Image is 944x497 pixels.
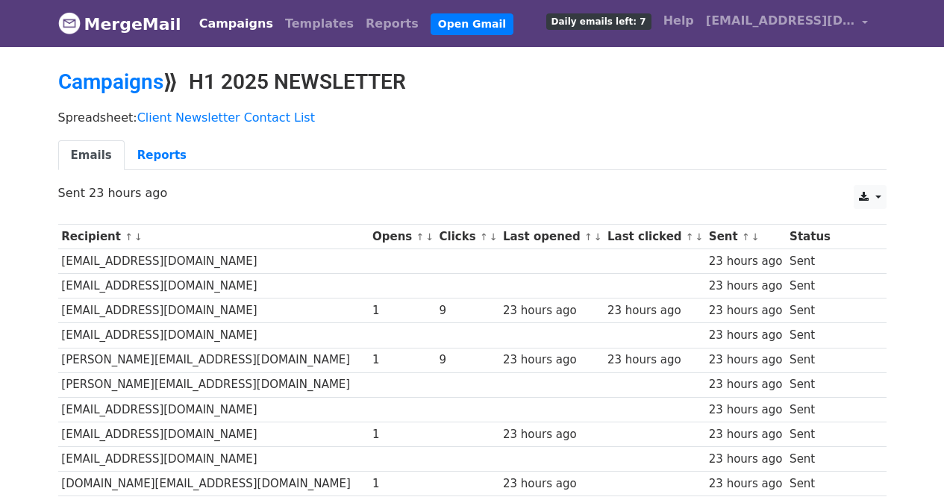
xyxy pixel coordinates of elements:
div: 23 hours ago [503,302,600,319]
a: ↑ [480,231,488,243]
th: Sent [705,225,786,249]
td: [DOMAIN_NAME][EMAIL_ADDRESS][DOMAIN_NAME] [58,472,369,496]
div: 23 hours ago [503,475,600,493]
div: 9 [440,351,496,369]
a: Client Newsletter Contact List [137,110,315,125]
a: Help [657,6,700,36]
a: MergeMail [58,8,181,40]
a: ↑ [125,231,133,243]
th: Opens [369,225,436,249]
td: [PERSON_NAME][EMAIL_ADDRESS][DOMAIN_NAME] [58,348,369,372]
div: 23 hours ago [503,426,600,443]
div: 23 hours ago [607,351,701,369]
div: 1 [372,351,432,369]
td: Sent [786,348,879,372]
td: Sent [786,446,879,471]
div: 23 hours ago [709,401,783,419]
p: Sent 23 hours ago [58,185,887,201]
a: ↓ [490,231,498,243]
span: [EMAIL_ADDRESS][DOMAIN_NAME] [706,12,855,30]
td: Sent [786,323,879,348]
a: ↓ [594,231,602,243]
td: Sent [786,274,879,298]
a: Campaigns [58,69,163,94]
th: Clicks [436,225,499,249]
div: 23 hours ago [709,327,783,344]
div: 23 hours ago [709,302,783,319]
div: 23 hours ago [709,351,783,369]
a: ↑ [416,231,425,243]
div: 1 [372,475,432,493]
p: Spreadsheet: [58,110,887,125]
td: Sent [786,298,879,323]
td: Sent [786,372,879,397]
a: Daily emails left: 7 [540,6,657,36]
a: Campaigns [193,9,279,39]
iframe: Chat Widget [869,425,944,497]
a: [EMAIL_ADDRESS][DOMAIN_NAME] [700,6,875,41]
td: [PERSON_NAME][EMAIL_ADDRESS][DOMAIN_NAME] [58,372,369,397]
div: 9 [440,302,496,319]
td: [EMAIL_ADDRESS][DOMAIN_NAME] [58,323,369,348]
a: ↓ [751,231,760,243]
div: 23 hours ago [607,302,701,319]
img: MergeMail logo [58,12,81,34]
div: 1 [372,302,432,319]
td: [EMAIL_ADDRESS][DOMAIN_NAME] [58,298,369,323]
td: [EMAIL_ADDRESS][DOMAIN_NAME] [58,397,369,422]
div: 23 hours ago [709,475,783,493]
td: [EMAIL_ADDRESS][DOMAIN_NAME] [58,274,369,298]
a: Open Gmail [431,13,513,35]
a: ↑ [742,231,750,243]
td: [EMAIL_ADDRESS][DOMAIN_NAME] [58,446,369,471]
a: Templates [279,9,360,39]
a: ↑ [686,231,694,243]
div: 23 hours ago [709,451,783,468]
td: [EMAIL_ADDRESS][DOMAIN_NAME] [58,249,369,274]
a: ↓ [134,231,143,243]
a: Reports [360,9,425,39]
th: Last opened [499,225,604,249]
div: 23 hours ago [709,278,783,295]
td: Sent [786,472,879,496]
div: 1 [372,426,432,443]
div: 23 hours ago [709,253,783,270]
div: 23 hours ago [709,376,783,393]
td: Sent [786,397,879,422]
td: Sent [786,249,879,274]
a: Reports [125,140,199,171]
h2: ⟫ H1 2025 NEWSLETTER [58,69,887,95]
th: Recipient [58,225,369,249]
div: 23 hours ago [709,426,783,443]
th: Status [786,225,879,249]
a: ↓ [425,231,434,243]
span: Daily emails left: 7 [546,13,651,30]
div: 23 hours ago [503,351,600,369]
a: Emails [58,140,125,171]
td: [EMAIL_ADDRESS][DOMAIN_NAME] [58,422,369,446]
td: Sent [786,422,879,446]
a: ↑ [584,231,593,243]
th: Last clicked [604,225,705,249]
a: ↓ [696,231,704,243]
